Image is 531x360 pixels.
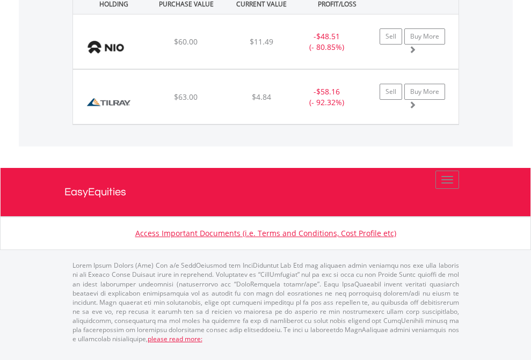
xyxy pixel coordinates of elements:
a: Access Important Documents (i.e. Terms and Conditions, Cost Profile etc) [135,228,396,238]
a: please read more: [148,334,202,343]
a: Sell [380,28,402,45]
a: Buy More [404,28,445,45]
img: EQU.US.TLRY.png [78,83,139,121]
div: - (- 92.32%) [293,86,360,108]
span: $48.51 [316,31,340,41]
a: Buy More [404,84,445,100]
span: $11.49 [250,36,273,47]
div: - (- 80.85%) [293,31,360,53]
span: $63.00 [174,92,198,102]
span: $58.16 [316,86,340,97]
span: $60.00 [174,36,198,47]
a: Sell [380,84,402,100]
img: EQU.US.NIO.png [78,28,133,66]
a: EasyEquities [64,168,467,216]
p: Lorem Ipsum Dolors (Ame) Con a/e SeddOeiusmod tem InciDiduntut Lab Etd mag aliquaen admin veniamq... [72,261,459,343]
span: $4.84 [252,92,271,102]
